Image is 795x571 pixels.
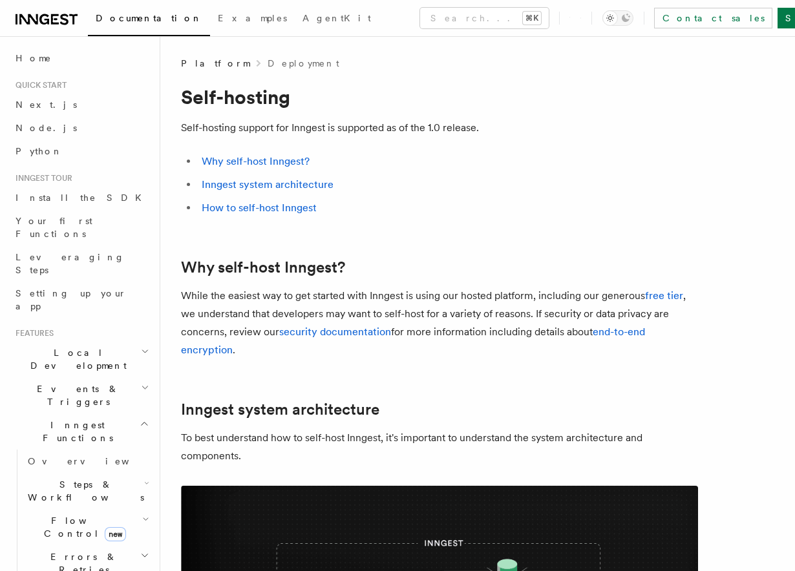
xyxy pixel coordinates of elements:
[268,57,339,70] a: Deployment
[10,346,141,372] span: Local Development
[10,245,152,282] a: Leveraging Steps
[181,400,379,419] a: Inngest system architecture
[10,341,152,377] button: Local Development
[181,429,698,465] p: To best understand how to self-host Inngest, it's important to understand the system architecture...
[10,47,152,70] a: Home
[202,155,310,167] a: Why self-host Inngest?
[295,4,379,35] a: AgentKit
[202,202,317,214] a: How to self-host Inngest
[16,146,63,156] span: Python
[88,4,210,36] a: Documentation
[10,209,152,245] a: Your first Functions
[16,52,52,65] span: Home
[602,10,633,26] button: Toggle dark mode
[28,456,161,466] span: Overview
[10,413,152,450] button: Inngest Functions
[16,192,149,203] span: Install the SDK
[10,282,152,318] a: Setting up your app
[16,99,77,110] span: Next.js
[10,328,54,338] span: Features
[10,382,141,408] span: Events & Triggers
[10,173,72,183] span: Inngest tour
[23,478,144,504] span: Steps & Workflows
[10,80,67,90] span: Quick start
[105,527,126,541] span: new
[645,289,683,302] a: free tier
[181,258,345,276] a: Why self-host Inngest?
[420,8,549,28] button: Search...⌘K
[181,119,698,137] p: Self-hosting support for Inngest is supported as of the 1.0 release.
[23,514,142,540] span: Flow Control
[16,288,127,311] span: Setting up your app
[10,377,152,413] button: Events & Triggers
[16,216,92,239] span: Your first Functions
[10,186,152,209] a: Install the SDK
[10,419,140,444] span: Inngest Functions
[218,13,287,23] span: Examples
[96,13,202,23] span: Documentation
[302,13,371,23] span: AgentKit
[279,326,391,338] a: security documentation
[10,93,152,116] a: Next.js
[16,252,125,275] span: Leveraging Steps
[16,123,77,133] span: Node.js
[210,4,295,35] a: Examples
[181,287,698,359] p: While the easiest way to get started with Inngest is using our hosted platform, including our gen...
[23,450,152,473] a: Overview
[181,57,249,70] span: Platform
[523,12,541,25] kbd: ⌘K
[202,178,334,191] a: Inngest system architecture
[654,8,772,28] a: Contact sales
[23,509,152,545] button: Flow Controlnew
[10,140,152,163] a: Python
[10,116,152,140] a: Node.js
[23,473,152,509] button: Steps & Workflows
[181,85,698,109] h1: Self-hosting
